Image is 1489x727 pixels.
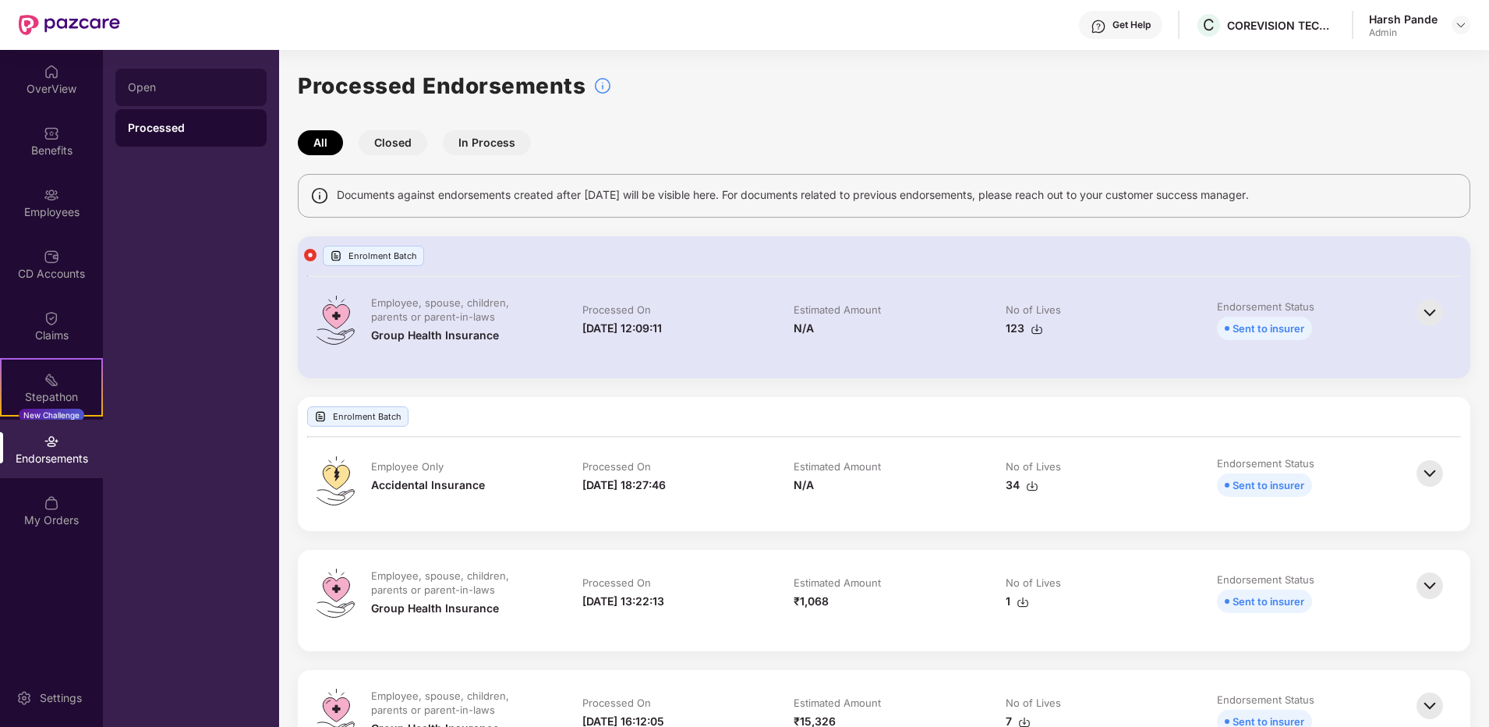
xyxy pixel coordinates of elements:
[794,576,881,590] div: Estimated Amount
[44,434,59,449] img: svg+xml;base64,PHN2ZyBpZD0iRW5kb3JzZW1lbnRzIiB4bWxucz0iaHR0cDovL3d3dy53My5vcmcvMjAwMC9zdmciIHdpZH...
[16,690,32,706] img: svg+xml;base64,PHN2ZyBpZD0iU2V0dGluZy0yMHgyMCIgeG1sbnM9Imh0dHA6Ly93d3cudzMub3JnLzIwMDAvc3ZnIiB3aW...
[1227,18,1336,33] div: COREVISION TECHNOLOGY PRIVATE LIMITED
[1413,689,1447,723] img: svg+xml;base64,PHN2ZyBpZD0iQmFjay0zMngzMiIgeG1sbnM9Imh0dHA6Ly93d3cudzMub3JnLzIwMDAvc3ZnIiB3aWR0aD...
[582,593,664,610] div: [DATE] 13:22:13
[298,69,585,103] h1: Processed Endorsements
[794,696,881,710] div: Estimated Amount
[128,81,254,94] div: Open
[44,64,59,80] img: svg+xml;base64,PHN2ZyBpZD0iSG9tZSIgeG1sbnM9Imh0dHA6Ly93d3cudzMub3JnLzIwMDAvc3ZnIiB3aWR0aD0iMjAiIG...
[1006,696,1061,710] div: No of Lives
[310,186,329,205] img: svg+xml;base64,PHN2ZyBpZD0iSW5mbyIgeG1sbnM9Imh0dHA6Ly93d3cudzMub3JnLzIwMDAvc3ZnIiB3aWR0aD0iMTQiIG...
[1006,320,1043,337] div: 123
[128,120,254,136] div: Processed
[2,389,101,405] div: Stepathon
[44,495,59,511] img: svg+xml;base64,PHN2ZyBpZD0iTXlfT3JkZXJzIiBkYXRhLW5hbWU9Ik15IE9yZGVycyIgeG1sbnM9Imh0dHA6Ly93d3cudz...
[593,76,612,95] img: svg+xml;base64,PHN2ZyBpZD0iSW5mb18tXzMyeDMyIiBkYXRhLW5hbWU9IkluZm8gLSAzMngzMiIgeG1sbnM9Imh0dHA6Ly...
[1233,477,1304,494] div: Sent to insurer
[1413,456,1447,491] img: svg+xml;base64,PHN2ZyBpZD0iQmFjay0zMngzMiIgeG1sbnM9Imh0dHA6Ly93d3cudzMub3JnLzIwMDAvc3ZnIiB3aWR0aD...
[1091,19,1106,34] img: svg+xml;base64,PHN2ZyBpZD0iSGVscC0zMngzMiIgeG1sbnM9Imh0dHA6Ly93d3cudzMub3JnLzIwMDAvc3ZnIiB3aWR0aD...
[371,296,548,324] div: Employee, spouse, children, parents or parent-in-laws
[1026,480,1038,492] img: svg+xml;base64,PHN2ZyBpZD0iRG93bmxvYWQtMzJ4MzIiIHhtbG5zPSJodHRwOi8vd3d3LnczLm9yZy8yMDAwL3N2ZyIgd2...
[794,320,814,337] div: N/A
[1369,27,1438,39] div: Admin
[1031,323,1043,335] img: svg+xml;base64,PHN2ZyBpZD0iRG93bmxvYWQtMzJ4MzIiIHhtbG5zPSJodHRwOi8vd3d3LnczLm9yZy8yMDAwL3N2ZyIgd2...
[317,296,355,345] img: svg+xml;base64,PHN2ZyB4bWxucz0iaHR0cDovL3d3dy53My5vcmcvMjAwMC9zdmciIHdpZHRoPSI0OS4zMiIgaGVpZ2h0PS...
[317,456,355,505] img: svg+xml;base64,PHN2ZyB4bWxucz0iaHR0cDovL3d3dy53My5vcmcvMjAwMC9zdmciIHdpZHRoPSI0OS4zMiIgaGVpZ2h0PS...
[19,15,120,35] img: New Pazcare Logo
[1112,19,1151,31] div: Get Help
[44,372,59,388] img: svg+xml;base64,PHN2ZyB4bWxucz0iaHR0cDovL3d3dy53My5vcmcvMjAwMC9zdmciIHdpZHRoPSIyMSIgaGVpZ2h0PSIyMC...
[1017,596,1029,608] img: svg+xml;base64,PHN2ZyBpZD0iRG93bmxvYWQtMzJ4MzIiIHhtbG5zPSJodHRwOi8vd3d3LnczLm9yZy8yMDAwL3N2ZyIgd2...
[582,303,651,317] div: Processed On
[1413,569,1447,603] img: svg+xml;base64,PHN2ZyBpZD0iQmFjay0zMngzMiIgeG1sbnM9Imh0dHA6Ly93d3cudzMub3JnLzIwMDAvc3ZnIiB3aWR0aD...
[1006,576,1061,590] div: No of Lives
[794,593,829,610] div: ₹1,068
[44,187,59,203] img: svg+xml;base64,PHN2ZyBpZD0iRW1wbG95ZWVzIiB4bWxucz0iaHR0cDovL3d3dy53My5vcmcvMjAwMC9zdmciIHdpZHRoPS...
[794,303,881,317] div: Estimated Amount
[1413,296,1447,330] img: svg+xml;base64,PHN2ZyBpZD0iQmFjay0zMngzMiIgeG1sbnM9Imh0dHA6Ly93d3cudzMub3JnLzIwMDAvc3ZnIiB3aWR0aD...
[19,409,84,421] div: New Challenge
[337,186,1249,204] span: Documents against endorsements created after [DATE] will be visible here. For documents related t...
[371,689,548,717] div: Employee, spouse, children, parents or parent-in-laws
[1233,593,1304,610] div: Sent to insurer
[307,406,409,427] div: Enrolment Batch
[44,249,59,264] img: svg+xml;base64,PHN2ZyBpZD0iQ0RfQWNjb3VudHMiIGRhdGEtbmFtZT0iQ0QgQWNjb3VudHMiIHhtbG5zPSJodHRwOi8vd3...
[443,130,531,155] button: In Process
[1006,459,1061,473] div: No of Lives
[1233,320,1304,337] div: Sent to insurer
[1006,477,1038,494] div: 34
[582,320,662,337] div: [DATE] 12:09:11
[1217,456,1314,470] div: Endorsement Status
[304,249,317,261] img: svg+xml;base64,PHN2ZyB4bWxucz0iaHR0cDovL3d3dy53My5vcmcvMjAwMC9zdmciIHdpZHRoPSIxMiIgaGVpZ2h0PSIxMi...
[323,246,424,266] div: Enrolment Batch
[371,327,499,344] div: Group Health Insurance
[582,459,651,473] div: Processed On
[371,459,444,473] div: Employee Only
[794,477,814,494] div: N/A
[582,477,666,494] div: [DATE] 18:27:46
[359,130,427,155] button: Closed
[1217,573,1314,587] div: Endorsement Status
[44,126,59,141] img: svg+xml;base64,PHN2ZyBpZD0iQmVuZWZpdHMiIHhtbG5zPSJodHRwOi8vd3d3LnczLm9yZy8yMDAwL3N2ZyIgd2lkdGg9Ij...
[582,696,651,710] div: Processed On
[298,130,343,155] button: All
[371,600,499,617] div: Group Health Insurance
[1006,593,1029,610] div: 1
[794,459,881,473] div: Estimated Amount
[314,410,327,423] img: svg+xml;base64,PHN2ZyBpZD0iVXBsb2FkX0xvZ3MiIGRhdGEtbmFtZT0iVXBsb2FkIExvZ3MiIHhtbG5zPSJodHRwOi8vd3...
[44,310,59,326] img: svg+xml;base64,PHN2ZyBpZD0iQ2xhaW0iIHhtbG5zPSJodHRwOi8vd3d3LnczLm9yZy8yMDAwL3N2ZyIgd2lkdGg9IjIwIi...
[1217,693,1314,707] div: Endorsement Status
[1217,300,1314,314] div: Endorsement Status
[35,690,87,706] div: Settings
[1006,303,1061,317] div: No of Lives
[317,569,355,618] img: svg+xml;base64,PHN2ZyB4bWxucz0iaHR0cDovL3d3dy53My5vcmcvMjAwMC9zdmciIHdpZHRoPSI0OS4zMiIgaGVpZ2h0PS...
[371,569,548,597] div: Employee, spouse, children, parents or parent-in-laws
[1369,12,1438,27] div: Harsh Pande
[582,576,651,590] div: Processed On
[371,477,485,494] div: Accidental Insurance
[1455,19,1467,31] img: svg+xml;base64,PHN2ZyBpZD0iRHJvcGRvd24tMzJ4MzIiIHhtbG5zPSJodHRwOi8vd3d3LnczLm9yZy8yMDAwL3N2ZyIgd2...
[330,250,342,262] img: svg+xml;base64,PHN2ZyBpZD0iVXBsb2FkX0xvZ3MiIGRhdGEtbmFtZT0iVXBsb2FkIExvZ3MiIHhtbG5zPSJodHRwOi8vd3...
[1203,16,1215,34] span: C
